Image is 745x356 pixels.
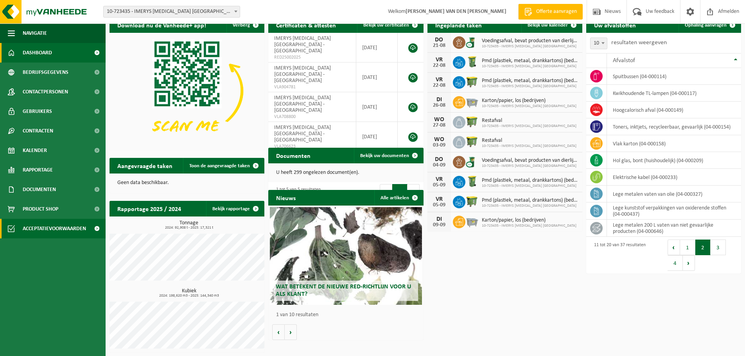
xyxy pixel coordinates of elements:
p: Geen data beschikbaar. [117,180,257,186]
a: Bekijk uw certificaten [357,17,423,33]
button: 1 [680,240,695,255]
h2: Rapportage 2025 / 2024 [110,201,189,216]
span: 10-723435 - IMERYS [MEDICAL_DATA] [GEOGRAPHIC_DATA] [482,64,578,69]
button: Verberg [226,17,264,33]
strong: [PERSON_NAME] VAN DEN [PERSON_NAME] [406,9,506,14]
span: VLA708800 [274,114,350,120]
a: Bekijk uw documenten [354,148,423,163]
button: 4 [668,255,683,271]
span: Afvalstof [613,57,635,64]
div: 22-08 [431,83,447,88]
td: spuitbussen (04-000114) [607,68,741,85]
img: WB-1100-HPE-GN-50 [465,115,479,128]
span: 10-723435 - IMERYS [MEDICAL_DATA] [GEOGRAPHIC_DATA] [482,184,578,188]
span: 10-723435 - IMERYS [MEDICAL_DATA] [GEOGRAPHIC_DATA] [482,84,578,89]
span: 10-723435 - IMERYS TALC BELGIUM - GENT [103,6,240,18]
h2: Certificaten & attesten [268,17,344,32]
p: U heeft 299 ongelezen document(en). [276,170,415,175]
a: Wat betekent de nieuwe RED-richtlijn voor u als klant? [270,207,422,305]
span: Pmd (plastiek, metaal, drankkartons) (bedrijven) [482,78,578,84]
img: WB-2500-GAL-GY-01 [465,95,479,108]
td: [DATE] [356,122,398,152]
div: WO [431,136,447,143]
span: Voedingsafval, bevat producten van dierlijke oorsprong, onverpakt, categorie 3 [482,38,578,44]
button: 2 [695,240,711,255]
span: 10-723435 - IMERYS [MEDICAL_DATA] [GEOGRAPHIC_DATA] [482,204,578,208]
span: 10-723435 - IMERYS [MEDICAL_DATA] [GEOGRAPHIC_DATA] [482,44,578,49]
span: Product Shop [23,199,58,219]
span: VLA706623 [274,143,350,150]
div: DO [431,156,447,163]
span: Voedingsafval, bevat producten van dierlijke oorsprong, onverpakt, categorie 3 [482,157,578,164]
button: Previous [668,240,680,255]
span: Wat betekent de nieuwe RED-richtlijn voor u als klant? [276,284,411,297]
span: Verberg [233,23,250,28]
td: [DATE] [356,92,398,122]
div: DI [431,216,447,222]
span: Bekijk uw certificaten [363,23,409,28]
div: 05-09 [431,202,447,208]
span: Rapportage [23,160,53,180]
td: kwikhoudende TL-lampen (04-000117) [607,85,741,102]
a: Offerte aanvragen [518,4,583,20]
img: WB-0240-HPE-GN-50 [465,55,479,68]
h2: Uw afvalstoffen [586,17,644,32]
div: 27-08 [431,123,447,128]
div: 22-08 [431,63,447,68]
a: Toon de aangevraagde taken [183,158,264,174]
span: IMERYS [MEDICAL_DATA] [GEOGRAPHIC_DATA] - [GEOGRAPHIC_DATA] [274,95,331,113]
button: Volgende [285,324,297,340]
span: 2024: 92,908 t - 2025: 17,321 t [113,226,264,230]
div: DI [431,97,447,103]
h3: Kubiek [113,288,264,298]
span: Bekijk uw documenten [360,153,409,158]
div: 05-09 [431,182,447,188]
span: RED25002025 [274,54,350,61]
span: 10-723435 - IMERYS [MEDICAL_DATA] [GEOGRAPHIC_DATA] [482,164,578,168]
a: Bekijk rapportage [206,201,264,216]
h3: Tonnage [113,220,264,230]
a: Ophaling aanvragen [679,17,740,33]
img: WB-1100-HPE-GN-50 [465,135,479,148]
button: 3 [711,240,726,255]
span: 10 [591,38,607,49]
div: WO [431,116,447,123]
button: Vorige [272,324,285,340]
div: VR [431,176,447,182]
a: Bekijk uw kalender [521,17,582,33]
span: Ophaling aanvragen [685,23,727,28]
h2: Documenten [268,148,318,163]
td: lege metalen vaten van olie (04-000327) [607,186,741,202]
span: Contactpersonen [23,82,68,102]
img: WB-0140-CU [465,155,479,168]
span: Karton/papier, los (bedrijven) [482,217,576,224]
span: Bekijk uw kalender [528,23,568,28]
span: 10-723435 - IMERYS [MEDICAL_DATA] [GEOGRAPHIC_DATA] [482,224,576,228]
span: Gebruikers [23,102,52,121]
span: Acceptatievoorwaarden [23,219,86,238]
td: toners, inktjets, recycleerbaar, gevaarlijk (04-000154) [607,118,741,135]
span: Pmd (plastiek, metaal, drankkartons) (bedrijven) [482,58,578,64]
td: elektrische kabel (04-000233) [607,169,741,186]
img: Download de VHEPlus App [110,33,264,149]
img: WB-0140-CU [465,35,479,48]
span: 10-723435 - IMERYS [MEDICAL_DATA] [GEOGRAPHIC_DATA] [482,124,576,129]
span: Kalender [23,141,47,160]
span: 2024: 198,620 m3 - 2025: 144,340 m3 [113,294,264,298]
div: VR [431,196,447,202]
td: lege kunststof verpakkingen van oxiderende stoffen (04-000437) [607,202,741,220]
div: VR [431,57,447,63]
span: Contracten [23,121,53,141]
img: WB-2500-GAL-GY-01 [465,215,479,228]
img: WB-0240-HPE-GN-50 [465,175,479,188]
img: WB-1100-HPE-GN-50 [465,195,479,208]
p: 1 van 10 resultaten [276,312,419,318]
div: 04-09 [431,163,447,168]
td: [DATE] [356,63,398,92]
div: 09-09 [431,222,447,228]
span: IMERYS [MEDICAL_DATA] [GEOGRAPHIC_DATA] - [GEOGRAPHIC_DATA] [274,65,331,84]
span: Toon de aangevraagde taken [189,163,250,168]
a: Alle artikelen [374,190,423,206]
div: DO [431,37,447,43]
